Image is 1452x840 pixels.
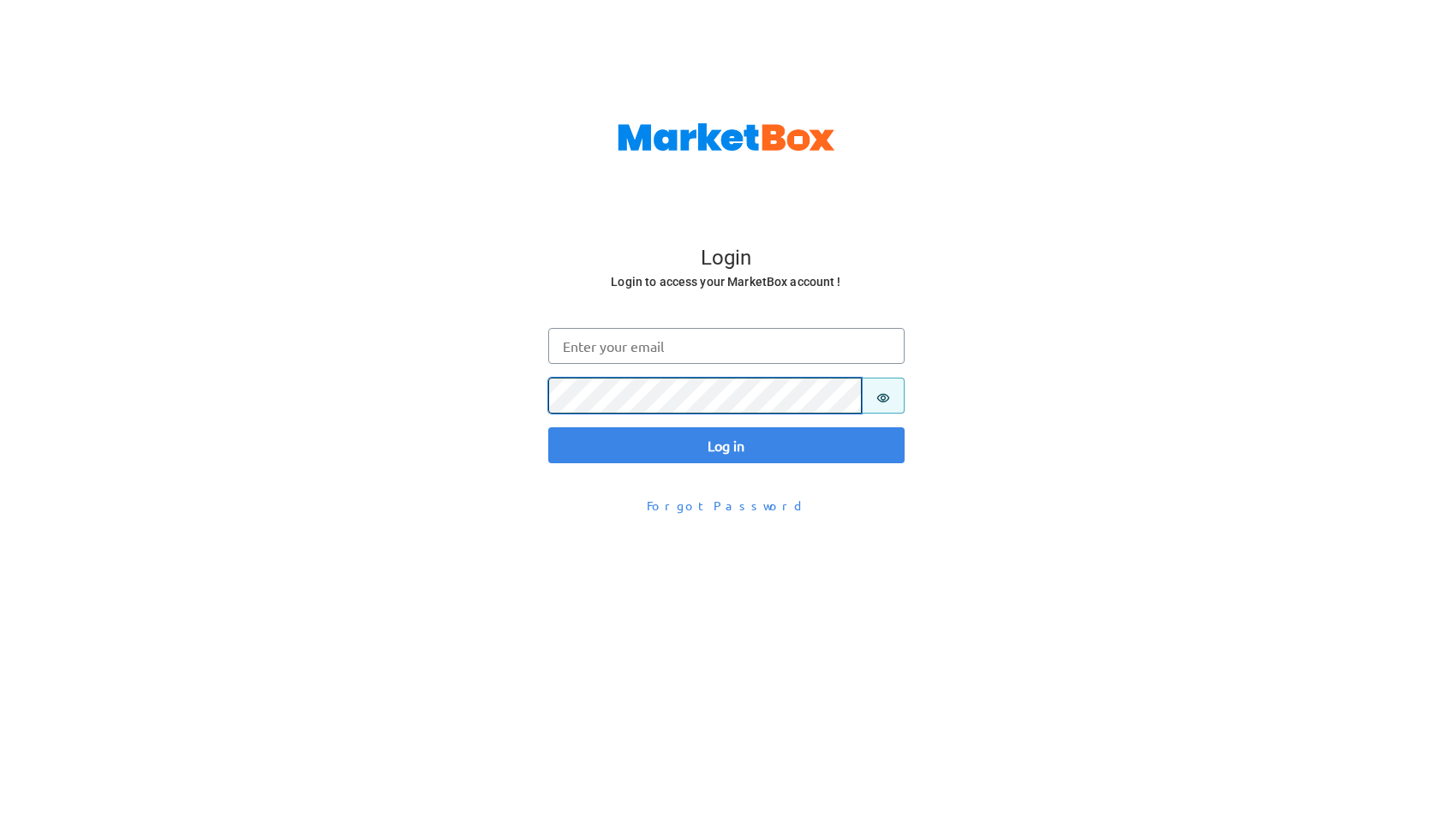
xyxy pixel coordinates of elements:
[618,123,835,151] img: MarketBox logo
[548,427,905,463] button: Log in
[550,246,903,271] h4: Login
[550,271,903,293] h6: Login to access your MarketBox account !
[636,491,817,521] button: Forgot Password
[548,328,905,364] input: Enter your email
[862,378,905,414] button: Show password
